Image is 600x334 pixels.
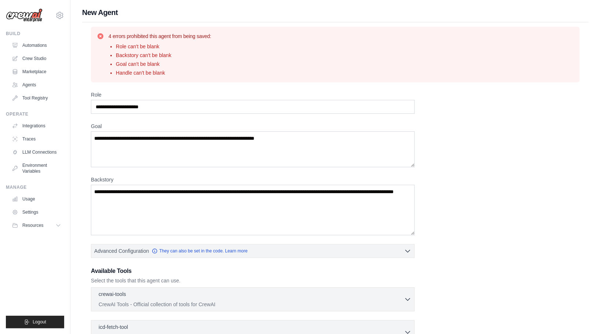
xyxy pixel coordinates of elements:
button: Advanced Configuration They can also be set in the code. Learn more [91,244,414,258]
button: Resources [9,219,64,231]
a: Tool Registry [9,92,64,104]
h3: 4 errors prohibited this agent from being saved: [108,33,211,40]
button: crewai-tools CrewAI Tools - Official collection of tools for CrewAI [94,290,411,308]
span: Resources [22,222,43,228]
div: Build [6,31,64,37]
a: Marketplace [9,66,64,78]
a: Environment Variables [9,160,64,177]
h1: New Agent [82,7,588,18]
a: Automations [9,40,64,51]
a: They can also be set in the code. Learn more [152,248,247,254]
a: Settings [9,206,64,218]
button: Logout [6,316,64,328]
span: Advanced Configuration [94,247,149,255]
li: Goal can't be blank [116,60,211,68]
span: Logout [33,319,46,325]
a: Crew Studio [9,53,64,64]
p: Select the tools that this agent can use. [91,277,415,284]
label: Role [91,91,415,98]
a: Usage [9,193,64,205]
p: CrewAI Tools - Official collection of tools for CrewAI [99,301,404,308]
div: Operate [6,111,64,117]
a: LLM Connections [9,146,64,158]
h3: Available Tools [91,267,415,275]
label: Goal [91,123,415,130]
li: Handle can't be blank [116,69,211,76]
li: Backstory can't be blank [116,52,211,59]
li: Role can't be blank [116,43,211,50]
a: Integrations [9,120,64,132]
img: Logo [6,8,43,22]
a: Traces [9,133,64,145]
label: Backstory [91,176,415,183]
a: Agents [9,79,64,91]
div: Manage [6,184,64,190]
p: crewai-tools [99,290,126,298]
p: icd-fetch-tool [99,323,128,331]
